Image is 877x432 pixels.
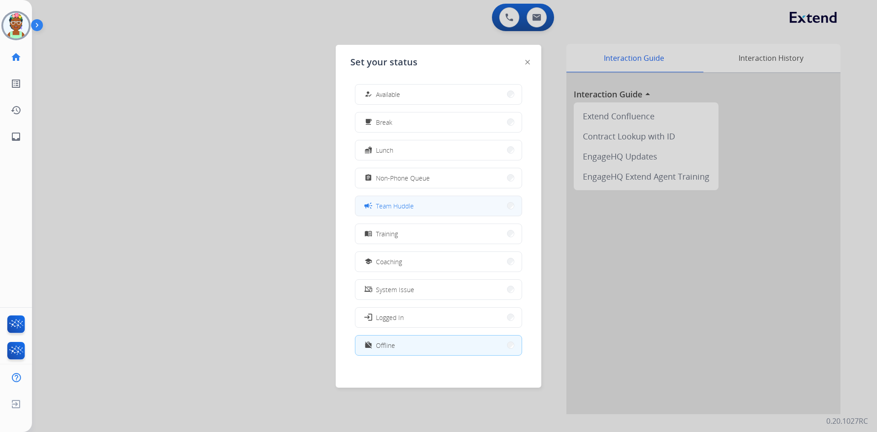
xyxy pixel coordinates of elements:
[525,60,530,64] img: close-button
[365,174,372,182] mat-icon: assignment
[355,196,522,216] button: Team Huddle
[11,52,21,63] mat-icon: home
[355,336,522,355] button: Offline
[376,313,404,322] span: Logged In
[11,131,21,142] mat-icon: inbox
[365,146,372,154] mat-icon: fastfood
[355,280,522,299] button: System Issue
[826,416,868,427] p: 0.20.1027RC
[355,252,522,272] button: Coaching
[355,112,522,132] button: Break
[355,308,522,327] button: Logged In
[355,140,522,160] button: Lunch
[365,118,372,126] mat-icon: free_breakfast
[11,105,21,116] mat-icon: history
[365,341,372,349] mat-icon: work_off
[376,117,392,127] span: Break
[11,78,21,89] mat-icon: list_alt
[365,230,372,238] mat-icon: menu_book
[364,313,373,322] mat-icon: login
[355,168,522,188] button: Non-Phone Queue
[376,173,430,183] span: Non-Phone Queue
[376,341,395,350] span: Offline
[350,56,417,69] span: Set your status
[376,90,400,99] span: Available
[3,13,29,38] img: avatar
[376,201,414,211] span: Team Huddle
[365,286,372,293] mat-icon: phonelink_off
[364,201,373,210] mat-icon: campaign
[365,91,372,98] mat-icon: how_to_reg
[365,258,372,266] mat-icon: school
[355,224,522,244] button: Training
[376,285,414,294] span: System Issue
[376,257,402,267] span: Coaching
[376,229,398,239] span: Training
[355,85,522,104] button: Available
[376,145,393,155] span: Lunch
